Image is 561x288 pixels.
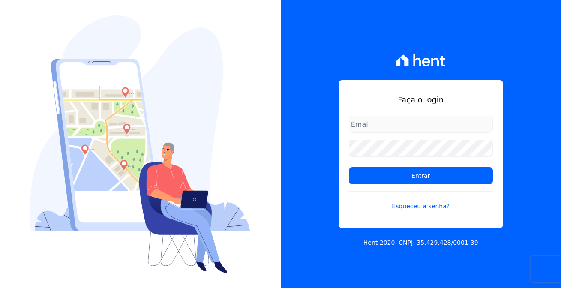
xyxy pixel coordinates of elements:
[349,94,493,105] h1: Faça o login
[363,238,478,247] p: Hent 2020. CNPJ: 35.429.428/0001-39
[349,116,493,133] input: Email
[349,191,493,211] a: Esqueceu a senha?
[30,15,250,273] img: Login
[349,167,493,184] input: Entrar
